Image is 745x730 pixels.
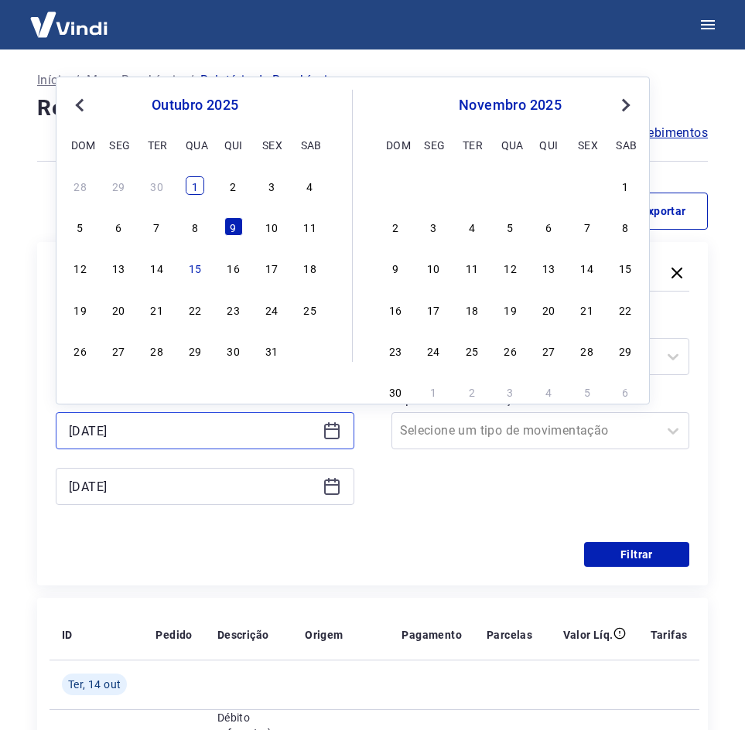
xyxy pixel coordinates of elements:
[501,135,520,154] div: qua
[384,174,637,403] div: month 2025-11
[301,341,320,360] div: Choose sábado, 1 de novembro de 2025
[386,217,405,236] div: Choose domingo, 2 de novembro de 2025
[186,341,204,360] div: Choose quarta-feira, 29 de outubro de 2025
[539,217,558,236] div: Choose quinta-feira, 6 de novembro de 2025
[148,217,166,236] div: Choose terça-feira, 7 de outubro de 2025
[37,71,68,90] a: Início
[148,258,166,277] div: Choose terça-feira, 14 de outubro de 2025
[224,258,243,277] div: Choose quinta-feira, 16 de outubro de 2025
[463,176,481,195] div: Choose terça-feira, 28 de outubro de 2025
[262,135,281,154] div: sex
[578,382,596,401] div: Choose sexta-feira, 5 de dezembro de 2025
[224,217,243,236] div: Choose quinta-feira, 9 de outubro de 2025
[463,382,481,401] div: Choose terça-feira, 2 de dezembro de 2025
[501,382,520,401] div: Choose quarta-feira, 3 de dezembro de 2025
[501,176,520,195] div: Choose quarta-feira, 29 de outubro de 2025
[463,135,481,154] div: ter
[301,258,320,277] div: Choose sábado, 18 de outubro de 2025
[186,258,204,277] div: Choose quarta-feira, 15 de outubro de 2025
[616,258,634,277] div: Choose sábado, 15 de novembro de 2025
[87,71,183,90] a: Meus Recebíveis
[463,258,481,277] div: Choose terça-feira, 11 de novembro de 2025
[71,176,90,195] div: Choose domingo, 28 de setembro de 2025
[301,176,320,195] div: Choose sábado, 4 de outubro de 2025
[563,627,613,643] p: Valor Líq.
[501,341,520,360] div: Choose quarta-feira, 26 de novembro de 2025
[186,176,204,195] div: Choose quarta-feira, 1 de outubro de 2025
[617,96,635,114] button: Next Month
[301,135,320,154] div: sab
[305,627,343,643] p: Origem
[463,300,481,319] div: Choose terça-feira, 18 de novembro de 2025
[424,217,443,236] div: Choose segunda-feira, 3 de novembro de 2025
[109,341,128,360] div: Choose segunda-feira, 27 de outubro de 2025
[301,300,320,319] div: Choose sábado, 25 de outubro de 2025
[301,217,320,236] div: Choose sábado, 11 de outubro de 2025
[539,258,558,277] div: Choose quinta-feira, 13 de novembro de 2025
[424,135,443,154] div: seg
[651,627,688,643] p: Tarifas
[616,300,634,319] div: Choose sábado, 22 de novembro de 2025
[578,341,596,360] div: Choose sexta-feira, 28 de novembro de 2025
[148,341,166,360] div: Choose terça-feira, 28 de outubro de 2025
[109,300,128,319] div: Choose segunda-feira, 20 de outubro de 2025
[189,71,194,90] p: /
[224,176,243,195] div: Choose quinta-feira, 2 de outubro de 2025
[70,96,89,114] button: Previous Month
[386,258,405,277] div: Choose domingo, 9 de novembro de 2025
[69,419,316,442] input: Data inicial
[200,71,333,90] p: Relatório de Recebíveis
[62,627,73,643] p: ID
[463,217,481,236] div: Choose terça-feira, 4 de novembro de 2025
[424,258,443,277] div: Choose segunda-feira, 10 de novembro de 2025
[71,300,90,319] div: Choose domingo, 19 de outubro de 2025
[109,217,128,236] div: Choose segunda-feira, 6 de outubro de 2025
[386,341,405,360] div: Choose domingo, 23 de novembro de 2025
[109,258,128,277] div: Choose segunda-feira, 13 de outubro de 2025
[186,300,204,319] div: Choose quarta-feira, 22 de outubro de 2025
[603,193,708,230] button: Exportar
[578,258,596,277] div: Choose sexta-feira, 14 de novembro de 2025
[386,300,405,319] div: Choose domingo, 16 de novembro de 2025
[424,341,443,360] div: Choose segunda-feira, 24 de novembro de 2025
[424,382,443,401] div: Choose segunda-feira, 1 de dezembro de 2025
[616,382,634,401] div: Choose sábado, 6 de dezembro de 2025
[148,135,166,154] div: ter
[386,135,405,154] div: dom
[501,300,520,319] div: Choose quarta-feira, 19 de novembro de 2025
[578,135,596,154] div: sex
[262,300,281,319] div: Choose sexta-feira, 24 de outubro de 2025
[539,176,558,195] div: Choose quinta-feira, 30 de outubro de 2025
[186,217,204,236] div: Choose quarta-feira, 8 de outubro de 2025
[148,176,166,195] div: Choose terça-feira, 30 de setembro de 2025
[616,341,634,360] div: Choose sábado, 29 de novembro de 2025
[262,258,281,277] div: Choose sexta-feira, 17 de outubro de 2025
[71,341,90,360] div: Choose domingo, 26 de outubro de 2025
[386,382,405,401] div: Choose domingo, 30 de novembro de 2025
[224,135,243,154] div: qui
[402,627,462,643] p: Pagamento
[68,677,121,692] span: Ter, 14 out
[19,1,119,48] img: Vindi
[384,96,637,114] div: novembro 2025
[463,341,481,360] div: Choose terça-feira, 25 de novembro de 2025
[262,176,281,195] div: Choose sexta-feira, 3 de outubro de 2025
[69,475,316,498] input: Data final
[501,258,520,277] div: Choose quarta-feira, 12 de novembro de 2025
[578,217,596,236] div: Choose sexta-feira, 7 de novembro de 2025
[109,135,128,154] div: seg
[424,300,443,319] div: Choose segunda-feira, 17 de novembro de 2025
[224,341,243,360] div: Choose quinta-feira, 30 de outubro de 2025
[155,627,192,643] p: Pedido
[71,217,90,236] div: Choose domingo, 5 de outubro de 2025
[262,341,281,360] div: Choose sexta-feira, 31 de outubro de 2025
[69,96,321,114] div: outubro 2025
[217,627,269,643] p: Descrição
[578,176,596,195] div: Choose sexta-feira, 31 de outubro de 2025
[71,258,90,277] div: Choose domingo, 12 de outubro de 2025
[37,93,708,124] h4: Relatório de Recebíveis
[109,176,128,195] div: Choose segunda-feira, 29 de setembro de 2025
[578,300,596,319] div: Choose sexta-feira, 21 de novembro de 2025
